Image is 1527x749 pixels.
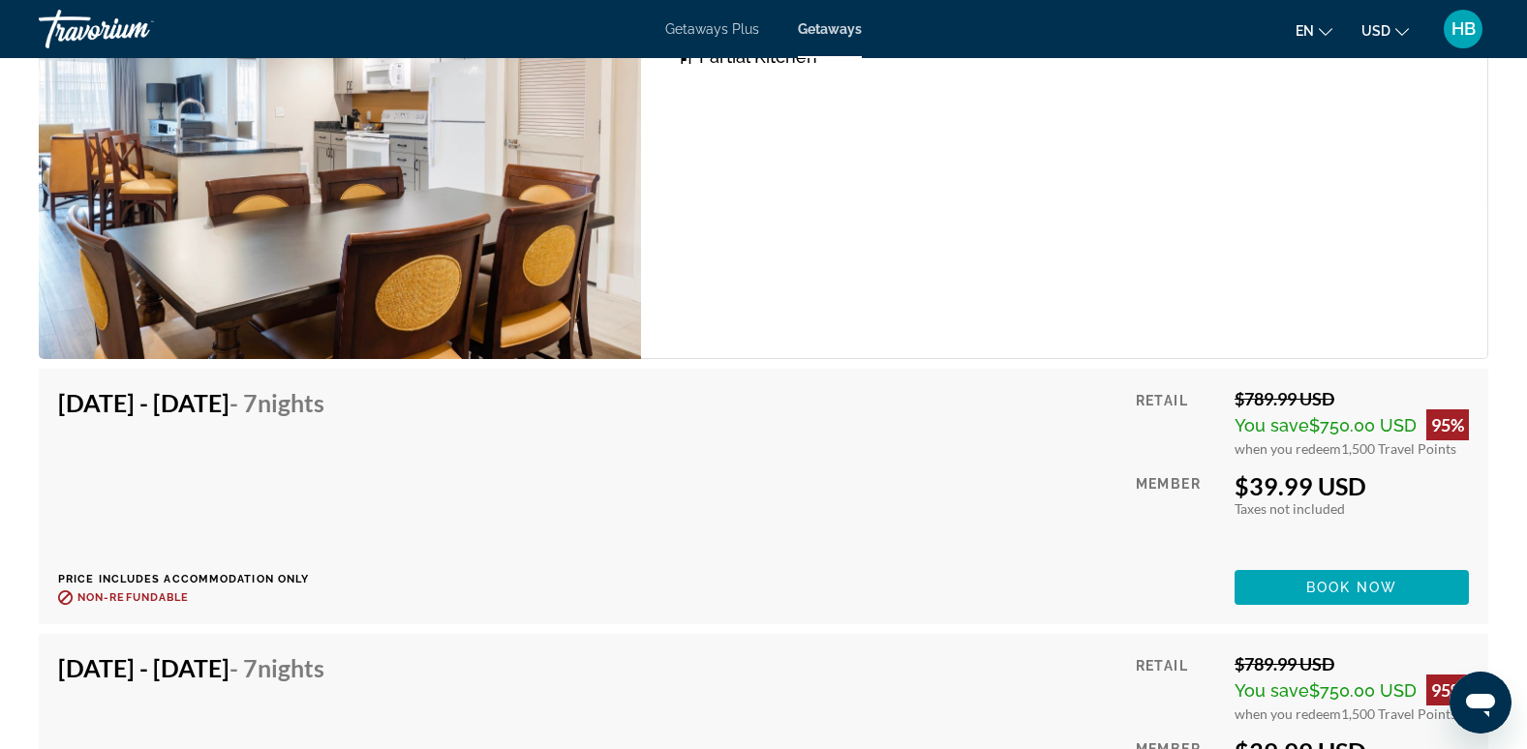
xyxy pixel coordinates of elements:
[1309,415,1417,435] span: $750.00 USD
[229,388,324,417] span: - 7
[58,573,339,585] p: Price includes accommodation only
[1296,23,1314,39] span: en
[1235,440,1341,457] span: when you redeem
[1136,653,1220,722] div: Retail
[1235,471,1469,500] div: $39.99 USD
[58,388,324,417] h4: [DATE] - [DATE]
[77,591,189,604] span: Non-refundable
[1426,409,1469,440] div: 95%
[798,21,862,37] a: Getaways
[1309,680,1417,701] span: $750.00 USD
[1296,16,1332,45] button: Change language
[665,21,759,37] a: Getaways Plus
[39,4,232,54] a: Travorium
[1361,23,1390,39] span: USD
[1235,680,1309,701] span: You save
[229,653,324,682] span: - 7
[1136,471,1220,555] div: Member
[1235,653,1469,674] div: $789.99 USD
[1426,674,1469,705] div: 95%
[58,653,324,682] h4: [DATE] - [DATE]
[1235,500,1345,517] span: Taxes not included
[1361,16,1409,45] button: Change currency
[258,388,324,417] span: Nights
[1438,9,1488,49] button: User Menu
[1235,570,1469,605] button: Book now
[1341,440,1456,457] span: 1,500 Travel Points
[258,653,324,682] span: Nights
[1451,19,1476,39] span: HB
[1136,388,1220,457] div: Retail
[1235,415,1309,435] span: You save
[1235,388,1469,409] div: $789.99 USD
[1235,705,1341,722] span: when you redeem
[1306,580,1398,595] span: Book now
[1450,672,1512,734] iframe: Button to launch messaging window
[1341,705,1456,722] span: 1,500 Travel Points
